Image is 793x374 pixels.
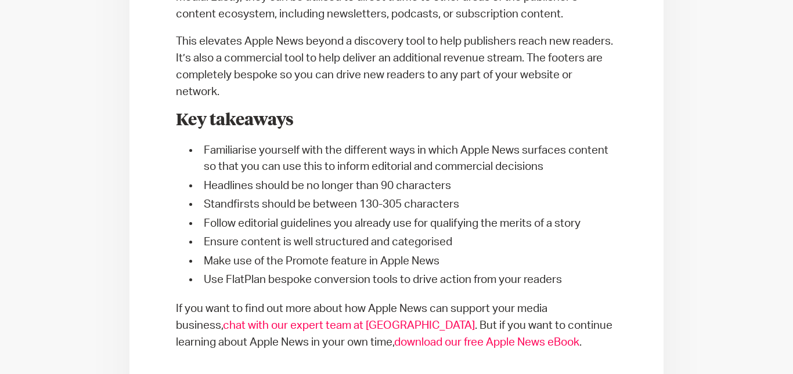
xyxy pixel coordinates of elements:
[199,272,617,289] li: Use FlatPlan bespoke conversion tools to drive action from your readers
[199,143,617,176] li: Familiarise yourself with the different ways in which Apple News surfaces content so that you can...
[223,320,475,331] a: chat with our expert team at [GEOGRAPHIC_DATA]
[199,234,617,251] li: Ensure content is well structured and categorised
[199,197,617,213] li: Standfirsts should be between 130-305 characters
[176,112,294,129] strong: Key takeaways
[176,33,617,100] p: This elevates Apple News beyond a discovery tool to help publishers reach new readers. It’s also ...
[394,337,579,348] a: download our free Apple News eBook
[199,216,617,233] li: Follow editorial guidelines you already use for qualifying the merits of a story
[176,300,617,351] p: If you want to find out more about how Apple News can support your media business, . But if you w...
[199,253,617,270] li: Make use of the Promote feature in Apple News
[199,178,617,195] li: Headlines should be no longer than 90 characters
